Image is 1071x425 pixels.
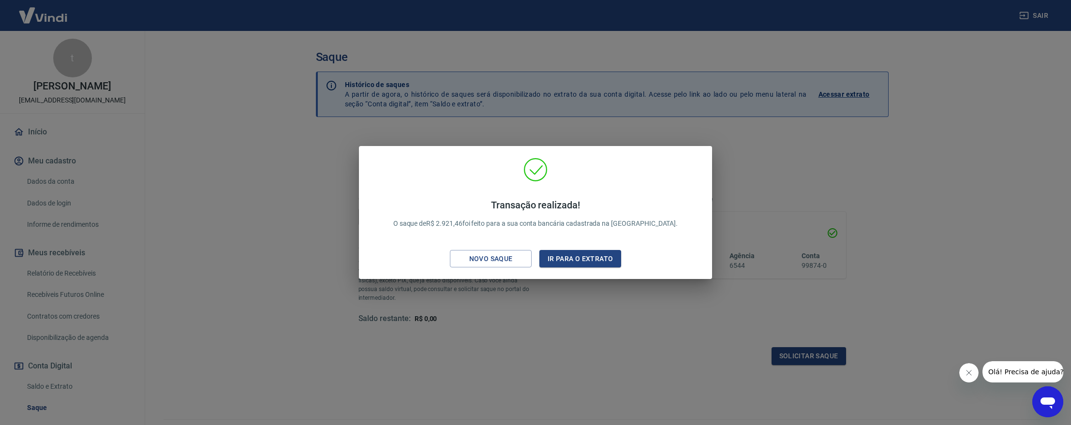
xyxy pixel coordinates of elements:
button: Ir para o extrato [539,250,621,268]
div: Novo saque [458,253,524,265]
iframe: Fechar mensagem [959,363,979,382]
iframe: Mensagem da empresa [982,361,1063,382]
h4: Transação realizada! [393,199,678,211]
iframe: Botão para abrir a janela de mensagens [1032,386,1063,417]
p: O saque de R$ 2.921,46 foi feito para a sua conta bancária cadastrada na [GEOGRAPHIC_DATA]. [393,199,678,229]
button: Novo saque [450,250,532,268]
span: Olá! Precisa de ajuda? [6,7,81,15]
